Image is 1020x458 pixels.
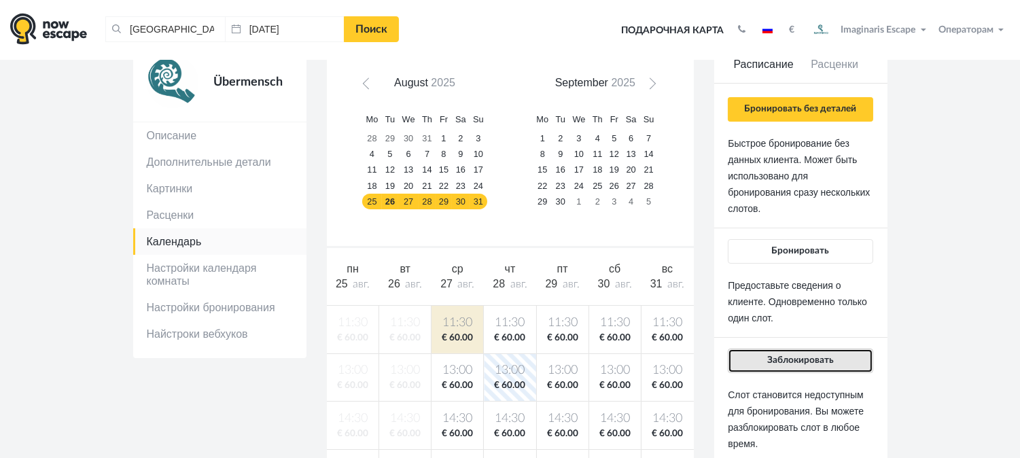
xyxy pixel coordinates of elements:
a: 4 [362,147,381,162]
a: 6 [622,131,640,147]
span: 11:30 [592,315,638,332]
span: August [394,77,428,88]
span: 13:00 [592,362,638,379]
a: 19 [606,162,622,178]
p: Быстрое бронирование без данных клиента. Может быть использовано для бронирования сразу нескольки... [728,135,873,217]
a: 31 [419,131,436,147]
a: 24 [569,178,589,194]
span: € 60.00 [592,427,638,440]
span: авг. [563,279,580,289]
span: сб [609,263,620,275]
span: € 60.00 [644,427,691,440]
a: 24 [470,178,487,194]
a: 22 [436,178,452,194]
a: 23 [552,178,569,194]
span: Prev [365,81,376,92]
a: 3 [606,194,622,209]
span: 31 [650,278,663,289]
p: Предоставьте сведения о клиенте. Одновременно только один слот. [728,277,873,326]
a: 3 [470,131,487,147]
img: logo [10,13,87,45]
a: 15 [436,162,452,178]
span: 14:30 [434,410,480,427]
a: 23 [452,178,470,194]
a: 19 [382,178,399,194]
span: ср [452,263,463,275]
span: Monday [536,114,548,124]
span: Friday [440,114,448,124]
a: 28 [419,194,436,209]
span: € 60.00 [487,332,533,345]
span: 11:30 [487,315,533,332]
span: Sunday [644,114,654,124]
span: € 60.00 [540,427,586,440]
a: 16 [452,162,470,178]
a: 29 [436,194,452,209]
button: Бронировать без деталей [728,97,873,122]
a: 1 [533,131,552,147]
span: 28 [493,278,505,289]
span: € 60.00 [487,427,533,440]
span: 2025 [611,77,635,88]
span: 13:00 [644,362,691,379]
span: Wednesday [402,114,415,124]
span: Заблокировать [767,355,834,365]
a: 9 [452,147,470,162]
a: 3 [569,131,589,147]
a: 8 [436,147,452,162]
a: 25 [589,178,606,194]
a: 1 [436,131,452,147]
a: Найстроки вебхуков [133,321,306,347]
a: 14 [419,162,436,178]
span: 14:30 [592,410,638,427]
a: Настройки бронирования [133,294,306,321]
a: 2 [552,131,569,147]
a: 13 [398,162,419,178]
span: 11:30 [434,315,480,332]
a: 15 [533,162,552,178]
span: 11:30 [540,315,586,332]
span: 13:00 [487,362,533,379]
button: Бронировать [728,239,873,264]
a: 7 [640,131,658,147]
span: Операторам [938,25,993,35]
span: Wednesday [572,114,585,124]
span: € 60.00 [540,379,586,392]
span: авг. [615,279,632,289]
span: 11:30 [644,315,691,332]
a: 30 [398,131,419,147]
span: 14:30 [487,410,533,427]
a: 7 [419,147,436,162]
span: авг. [667,279,684,289]
a: 17 [569,162,589,178]
input: Дата [225,16,345,42]
a: 21 [419,178,436,194]
a: 9 [552,147,569,162]
a: 17 [470,162,487,178]
input: Город или название квеста [105,16,225,42]
span: € 60.00 [644,332,691,345]
a: 22 [533,178,552,194]
a: 16 [552,162,569,178]
span: 29 [546,278,558,289]
a: Картинки [133,175,306,202]
a: 28 [362,131,381,147]
a: 21 [640,162,658,178]
a: Подарочная карта [616,16,728,46]
a: Расценки [799,57,870,84]
a: 10 [470,147,487,162]
button: Imaginaris Escape [805,16,932,43]
span: € 60.00 [487,379,533,392]
a: 27 [622,178,640,194]
a: 26 [382,194,399,209]
a: 5 [606,131,622,147]
a: 30 [552,194,569,209]
a: Расписание [728,57,799,84]
span: 14:30 [540,410,586,427]
span: September [555,77,608,88]
span: € 60.00 [434,332,480,345]
a: Prev [360,77,380,96]
span: Thursday [422,114,432,124]
span: € 60.00 [434,379,480,392]
a: 26 [606,178,622,194]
